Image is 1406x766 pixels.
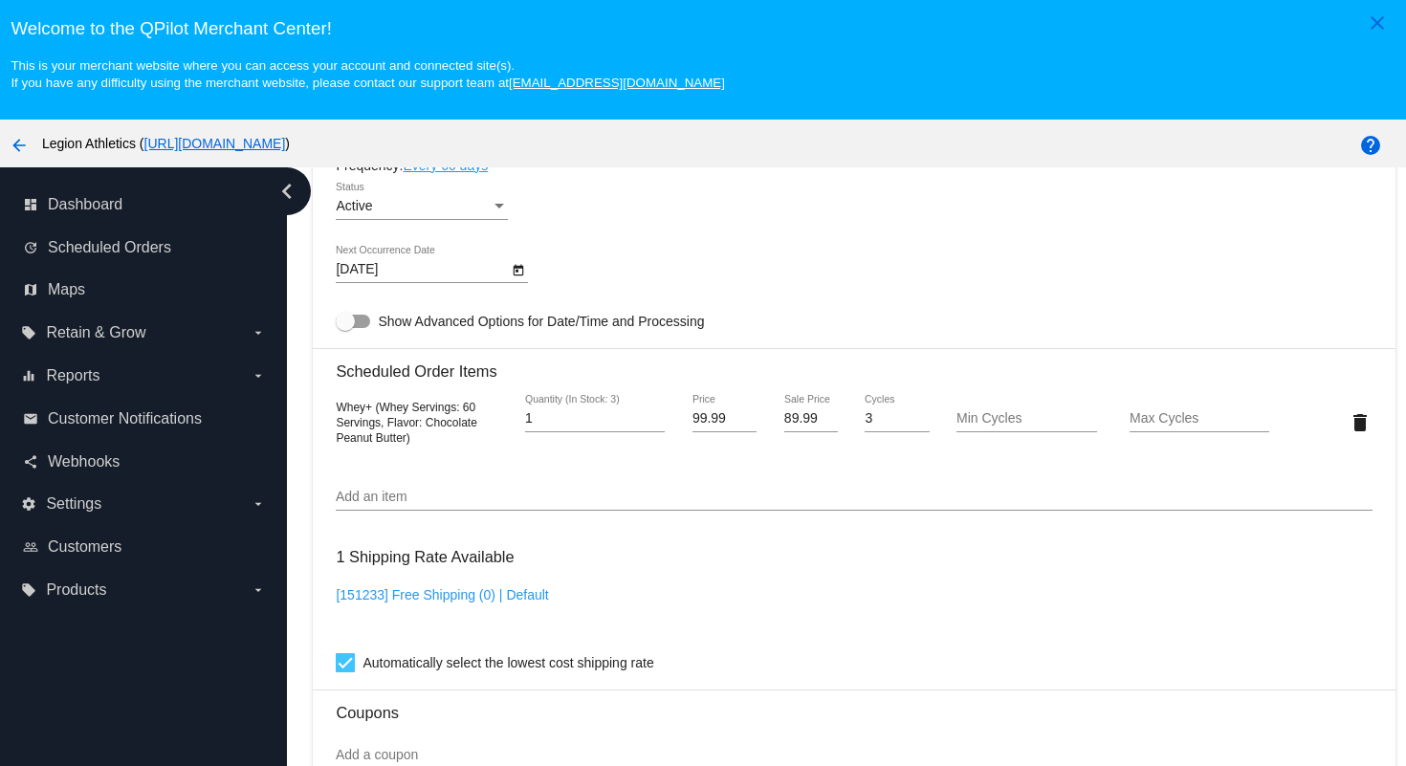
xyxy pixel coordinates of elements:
a: email Customer Notifications [23,404,266,434]
a: update Scheduled Orders [23,232,266,263]
mat-icon: close [1366,11,1389,34]
input: Max Cycles [1130,411,1269,427]
span: Webhooks [48,453,120,471]
span: Dashboard [48,196,122,213]
i: people_outline [23,539,38,555]
a: [151233] Free Shipping (0) | Default [336,587,548,602]
input: Add a coupon [336,748,1372,763]
span: Legion Athletics ( ) [42,136,290,151]
a: dashboard Dashboard [23,189,266,220]
a: share Webhooks [23,447,266,477]
button: Open calendar [508,259,528,279]
h3: Coupons [336,689,1372,722]
a: [URL][DOMAIN_NAME] [144,136,286,151]
mat-icon: delete [1349,411,1372,434]
span: Active [336,198,372,213]
i: chevron_left [272,176,302,207]
i: update [23,240,38,255]
h3: Welcome to the QPilot Merchant Center! [11,18,1395,39]
a: [EMAIL_ADDRESS][DOMAIN_NAME] [509,76,725,90]
h3: 1 Shipping Rate Available [336,536,514,578]
input: Quantity (In Stock: 3) [525,411,665,427]
input: Cycles [865,411,929,427]
span: Maps [48,281,85,298]
span: Customer Notifications [48,410,202,427]
span: Whey+ (Whey Servings: 60 Servings, Flavor: Chocolate Peanut Butter) [336,401,476,445]
mat-icon: arrow_back [8,134,31,157]
input: Price [692,411,757,427]
span: Reports [46,367,99,384]
mat-icon: help [1359,134,1382,157]
i: arrow_drop_down [251,368,266,383]
span: Products [46,581,106,599]
a: map Maps [23,274,266,305]
span: Show Advanced Options for Date/Time and Processing [378,312,704,331]
i: settings [21,496,36,512]
mat-select: Status [336,199,508,214]
a: people_outline Customers [23,532,266,562]
input: Add an item [336,490,1372,505]
i: equalizer [21,368,36,383]
small: This is your merchant website where you can access your account and connected site(s). If you hav... [11,58,724,90]
input: Sale Price [784,411,838,427]
i: email [23,411,38,427]
input: Next Occurrence Date [336,262,508,277]
i: local_offer [21,582,36,598]
span: Automatically select the lowest cost shipping rate [362,651,653,674]
h3: Scheduled Order Items [336,348,1372,381]
i: local_offer [21,325,36,340]
span: Scheduled Orders [48,239,171,256]
span: Retain & Grow [46,324,145,341]
i: map [23,282,38,297]
i: share [23,454,38,470]
span: Settings [46,495,101,513]
span: Customers [48,538,121,556]
i: arrow_drop_down [251,325,266,340]
i: dashboard [23,197,38,212]
input: Min Cycles [956,411,1096,427]
i: arrow_drop_down [251,496,266,512]
i: arrow_drop_down [251,582,266,598]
